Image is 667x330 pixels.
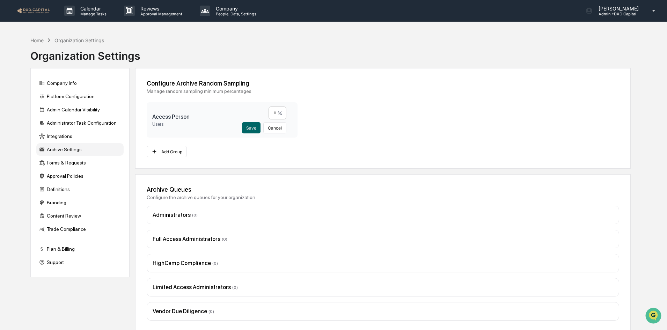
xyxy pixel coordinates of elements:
[222,237,227,242] span: ( 0 )
[152,113,242,120] h3: Access Person
[36,243,124,255] div: Plan & Billing
[36,156,124,169] div: Forms & Requests
[153,308,613,315] div: Vendor Due Diligence
[24,53,115,60] div: Start new chat
[36,210,124,222] div: Content Review
[135,6,186,12] p: Reviews
[14,88,45,95] span: Preclearance
[4,98,47,111] a: 🔎Data Lookup
[36,256,124,269] div: Support
[7,89,13,94] div: 🖐️
[119,56,127,64] button: Start new chat
[242,122,261,133] button: Save
[49,118,85,124] a: Powered byPylon
[58,88,87,95] span: Attestations
[75,12,110,16] p: Manage Tasks
[153,236,613,242] div: Full Access Administrators
[75,6,110,12] p: Calendar
[593,12,642,16] p: Admin • DXD Capital
[36,90,124,103] div: Platform Configuration
[17,7,50,14] img: logo
[36,183,124,196] div: Definitions
[48,85,89,98] a: 🗄️Attestations
[593,6,642,12] p: [PERSON_NAME]
[212,261,218,266] span: ( 0 )
[36,143,124,156] div: Archive Settings
[36,130,124,142] div: Integrations
[30,44,140,62] div: Organization Settings
[147,80,619,87] div: Configure Archive Random Sampling
[36,117,124,129] div: Administrator Task Configuration
[152,122,242,127] div: Users
[210,12,260,16] p: People, Data, Settings
[14,101,44,108] span: Data Lookup
[51,89,56,94] div: 🗄️
[192,213,198,218] span: ( 0 )
[36,77,124,89] div: Company Info
[7,102,13,108] div: 🔎
[36,223,124,235] div: Trade Compliance
[210,6,260,12] p: Company
[147,186,619,193] div: Archive Queues
[24,60,88,66] div: We're available if you need us!
[147,195,619,200] div: Configure the archive queues for your organization.
[54,37,104,43] div: Organization Settings
[147,146,187,157] button: Add Group
[36,103,124,116] div: Admin Calendar Visibility
[7,53,20,66] img: 1746055101610-c473b297-6a78-478c-a979-82029cc54cd1
[30,37,44,43] div: Home
[36,170,124,182] div: Approval Policies
[232,285,238,290] span: ( 0 )
[645,307,664,326] iframe: Open customer support
[69,118,85,124] span: Pylon
[7,15,127,26] p: How can we help?
[153,212,613,218] div: Administrators
[263,122,286,133] button: Cancel
[153,284,613,291] div: Limited Access Administrators
[135,12,186,16] p: Approval Management
[147,88,619,94] div: Manage random sampling minimum percentages.
[36,196,124,209] div: Branding
[153,260,613,266] div: HighCamp Compliance
[208,309,214,314] span: ( 0 )
[4,85,48,98] a: 🖐️Preclearance
[18,32,115,39] input: Clear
